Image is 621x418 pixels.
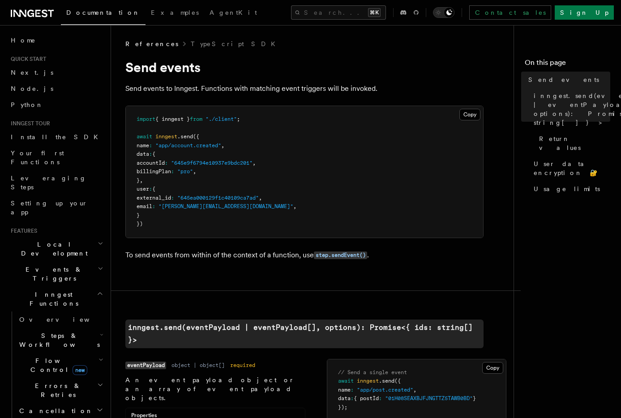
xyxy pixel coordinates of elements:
[7,195,105,220] a: Setting up your app
[7,240,98,258] span: Local Development
[293,203,296,209] span: ,
[193,133,199,140] span: ({
[7,129,105,145] a: Install the SDK
[151,9,199,16] span: Examples
[137,186,149,192] span: user
[259,195,262,201] span: ,
[379,395,382,401] span: :
[534,184,600,193] span: Usage limits
[351,395,354,401] span: :
[16,406,93,415] span: Cancellation
[221,142,224,149] span: ,
[7,120,50,127] span: Inngest tour
[7,64,105,81] a: Next.js
[137,177,140,183] span: }
[165,160,168,166] span: :
[385,395,473,401] span: "01H08SEAXBJFJNGTTZ5TAWB0BD"
[357,378,379,384] span: inngest
[16,331,100,349] span: Steps & Workflows
[7,145,105,170] a: Your first Functions
[525,57,610,72] h4: On this page
[171,195,174,201] span: :
[149,142,152,149] span: :
[146,3,204,24] a: Examples
[413,387,416,393] span: ,
[177,133,193,140] span: .send
[351,387,354,393] span: :
[152,151,155,157] span: {
[140,177,143,183] span: ,
[338,378,354,384] span: await
[137,142,149,149] span: name
[191,39,281,48] a: TypeScript SDK
[137,203,152,209] span: email
[433,7,454,18] button: Toggle dark mode
[7,97,105,113] a: Python
[357,387,413,393] span: "app/post.created"
[152,186,155,192] span: {
[530,88,610,131] a: inngest.send(eventPayload | eventPayload[], options): Promise<{ ids: string[] }>
[171,362,225,369] dd: object | object[]
[149,186,152,192] span: :
[482,362,503,374] button: Copy
[16,328,105,353] button: Steps & Workflows
[177,168,193,175] span: "pro"
[11,175,86,191] span: Leveraging Steps
[528,75,599,84] span: Send events
[210,9,257,16] span: AgentKit
[16,353,105,378] button: Flow Controlnew
[338,395,351,401] span: data
[206,116,237,122] span: "./client"
[137,195,171,201] span: external_id
[155,142,221,149] span: "app/account.created"
[7,170,105,195] a: Leveraging Steps
[155,116,190,122] span: { inngest }
[368,8,381,17] kbd: ⌘K
[19,316,111,323] span: Overview
[16,381,97,399] span: Errors & Retries
[177,195,259,201] span: "645ea000129f1c40109ca7ad"
[530,181,610,197] a: Usage limits
[137,160,165,166] span: accountId
[11,133,103,141] span: Install the SDK
[7,227,37,235] span: Features
[137,116,155,122] span: import
[149,151,152,157] span: :
[158,203,293,209] span: "[PERSON_NAME][EMAIL_ADDRESS][DOMAIN_NAME]"
[7,290,97,308] span: Inngest Functions
[155,133,177,140] span: inngest
[230,362,255,369] dd: required
[354,395,379,401] span: { postId
[204,3,262,24] a: AgentKit
[11,200,88,216] span: Setting up your app
[469,5,551,20] a: Contact sales
[11,85,53,92] span: Node.js
[534,159,610,177] span: User data encryption 🔐
[73,365,87,375] span: new
[253,160,256,166] span: ,
[291,5,386,20] button: Search...⌘K
[125,375,305,402] p: An event payload object or an array of event payload objects.
[11,69,53,76] span: Next.js
[473,395,476,401] span: }
[530,156,610,181] a: User data encryption 🔐
[7,55,46,63] span: Quick start
[338,404,347,410] span: });
[338,387,351,393] span: name
[16,378,105,403] button: Errors & Retries
[137,168,171,175] span: billingPlan
[125,39,178,48] span: References
[7,265,98,283] span: Events & Triggers
[237,116,240,122] span: ;
[394,378,401,384] span: ({
[11,101,43,108] span: Python
[459,109,480,120] button: Copy
[16,311,105,328] a: Overview
[338,369,407,375] span: // Send a single event
[16,356,99,374] span: Flow Control
[11,149,64,166] span: Your first Functions
[190,116,202,122] span: from
[125,249,484,262] p: To send events from within of the context of a function, use .
[7,236,105,261] button: Local Development
[125,59,484,75] h1: Send events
